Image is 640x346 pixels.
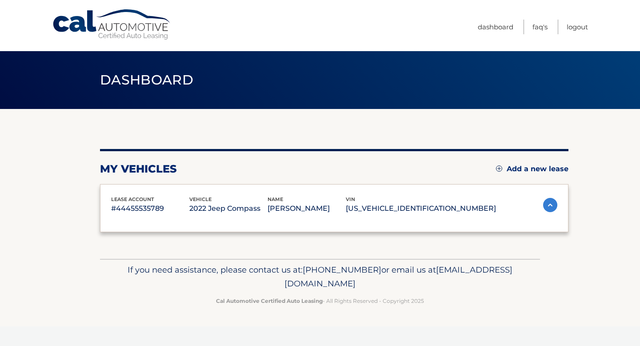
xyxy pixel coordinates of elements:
[216,298,323,304] strong: Cal Automotive Certified Auto Leasing
[268,202,346,215] p: [PERSON_NAME]
[303,265,381,275] span: [PHONE_NUMBER]
[478,20,513,34] a: Dashboard
[111,196,154,202] span: lease account
[346,196,355,202] span: vin
[111,202,189,215] p: #44455535789
[106,296,534,306] p: - All Rights Reserved - Copyright 2025
[567,20,588,34] a: Logout
[496,165,568,173] a: Add a new lease
[346,202,496,215] p: [US_VEHICLE_IDENTIFICATION_NUMBER]
[496,165,502,172] img: add.svg
[268,196,283,202] span: name
[100,162,177,176] h2: my vehicles
[189,202,268,215] p: 2022 Jeep Compass
[543,198,557,212] img: accordion-active.svg
[52,9,172,40] a: Cal Automotive
[532,20,548,34] a: FAQ's
[106,263,534,291] p: If you need assistance, please contact us at: or email us at
[100,72,193,88] span: Dashboard
[189,196,212,202] span: vehicle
